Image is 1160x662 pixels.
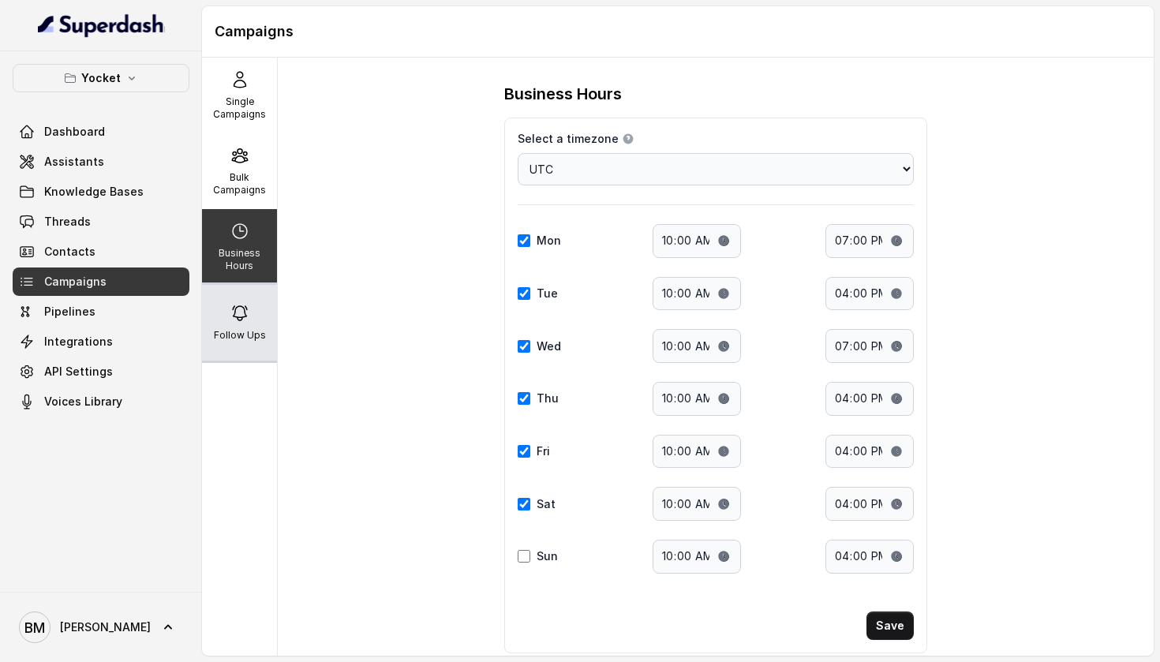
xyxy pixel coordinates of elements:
[24,619,45,636] text: BM
[208,171,271,196] p: Bulk Campaigns
[38,13,165,38] img: light.svg
[13,267,189,296] a: Campaigns
[537,443,550,459] label: Fri
[44,124,105,140] span: Dashboard
[537,286,558,301] label: Tue
[44,394,122,410] span: Voices Library
[13,118,189,146] a: Dashboard
[215,19,1141,44] h1: Campaigns
[44,214,91,230] span: Threads
[537,496,556,512] label: Sat
[537,391,559,406] label: Thu
[44,364,113,380] span: API Settings
[44,244,95,260] span: Contacts
[622,133,634,145] button: Select a timezone
[13,605,189,649] a: [PERSON_NAME]
[60,619,151,635] span: [PERSON_NAME]
[44,334,113,350] span: Integrations
[13,357,189,386] a: API Settings
[866,612,914,640] button: Save
[81,69,121,88] p: Yocket
[208,247,271,272] p: Business Hours
[537,233,561,249] label: Mon
[13,208,189,236] a: Threads
[44,304,95,320] span: Pipelines
[214,329,266,342] p: Follow Ups
[13,64,189,92] button: Yocket
[13,327,189,356] a: Integrations
[537,338,561,354] label: Wed
[13,148,189,176] a: Assistants
[13,178,189,206] a: Knowledge Bases
[537,548,558,564] label: Sun
[518,131,619,147] span: Select a timezone
[44,184,144,200] span: Knowledge Bases
[208,95,271,121] p: Single Campaigns
[44,274,107,290] span: Campaigns
[13,237,189,266] a: Contacts
[504,83,622,105] h3: Business Hours
[44,154,104,170] span: Assistants
[13,297,189,326] a: Pipelines
[13,387,189,416] a: Voices Library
